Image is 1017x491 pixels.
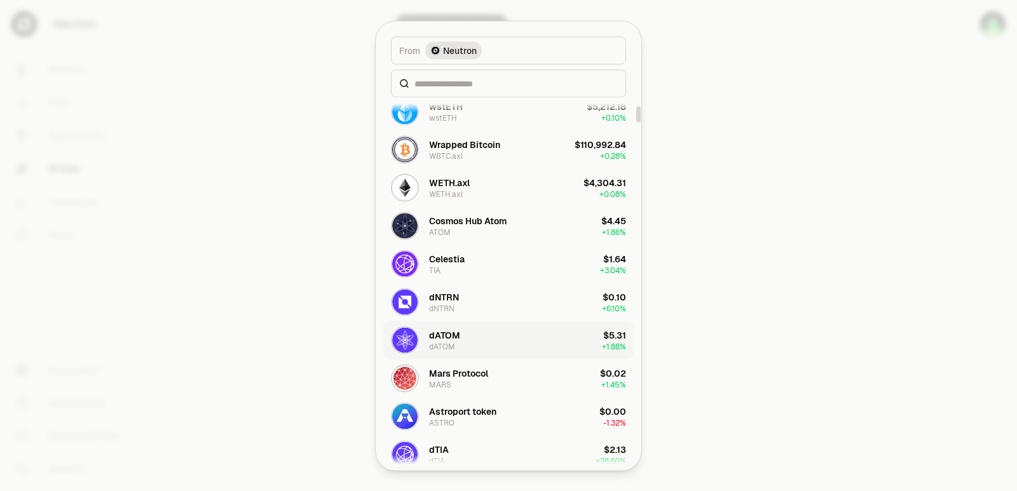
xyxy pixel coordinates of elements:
[443,44,477,57] span: Neutron
[596,455,626,466] span: + 28.60%
[601,214,626,227] div: $4.45
[429,189,463,199] div: WETH.axl
[604,443,626,455] div: $2.13
[429,455,445,466] div: dTIA
[429,112,457,123] div: wstETH
[392,289,418,314] img: dNTRN Logo
[383,245,634,283] button: TIA LogoCelestiaTIA$1.64+3.04%
[392,403,418,429] img: ASTRO Logo
[383,435,634,473] button: dTIA LogodTIAdTIA$2.13+28.60%
[392,441,418,467] img: dTIA Logo
[392,251,418,276] img: TIA Logo
[399,44,420,57] span: From
[392,365,418,391] img: MARS Logo
[601,112,626,123] span: + 0.10%
[429,176,470,189] div: WETH.axl
[587,100,626,112] div: $5,212.18
[429,367,488,379] div: Mars Protocol
[575,138,626,151] div: $110,992.84
[429,151,463,161] div: WBTC.axl
[429,417,454,427] div: ASTRO
[429,214,507,227] div: Cosmos Hub Atom
[429,328,460,341] div: dATOM
[383,397,634,435] button: ASTRO LogoAstroport tokenASTRO$0.00-1.32%
[602,227,626,237] span: + 1.86%
[383,283,634,321] button: dNTRN LogodNTRNdNTRN$0.10+6.10%
[600,265,626,275] span: + 3.04%
[602,341,626,351] span: + 1.88%
[599,189,626,199] span: + 0.08%
[600,367,626,379] div: $0.02
[600,151,626,161] span: + 0.28%
[584,176,626,189] div: $4,304.31
[603,290,626,303] div: $0.10
[429,138,500,151] div: Wrapped Bitcoin
[383,321,634,359] button: dATOM LogodATOMdATOM$5.31+1.88%
[429,379,451,389] div: MARS
[383,359,634,397] button: MARS LogoMars ProtocolMARS$0.02+1.45%
[383,130,634,168] button: WBTC.axl LogoWrapped BitcoinWBTC.axl$110,992.84+0.28%
[383,206,634,245] button: ATOM LogoCosmos Hub AtomATOM$4.45+1.86%
[599,405,626,417] div: $0.00
[429,443,449,455] div: dTIA
[392,98,418,124] img: wstETH Logo
[429,341,455,351] div: dATOM
[429,100,463,112] div: wstETH
[603,328,626,341] div: $5.31
[392,175,418,200] img: WETH.axl Logo
[392,137,418,162] img: WBTC.axl Logo
[392,327,418,353] img: dATOM Logo
[602,303,626,313] span: + 6.10%
[429,303,454,313] div: dNTRN
[383,168,634,206] button: WETH.axl LogoWETH.axlWETH.axl$4,304.31+0.08%
[603,252,626,265] div: $1.64
[429,290,459,303] div: dNTRN
[392,213,418,238] img: ATOM Logo
[603,417,626,427] span: -1.32%
[601,379,626,389] span: + 1.45%
[429,405,496,417] div: Astroport token
[383,92,634,130] button: wstETH LogowstETHwstETH$5,212.18+0.10%
[429,252,465,265] div: Celestia
[429,227,451,237] div: ATOM
[429,265,440,275] div: TIA
[432,46,439,54] img: Neutron Logo
[391,36,626,64] button: FromNeutron LogoNeutron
